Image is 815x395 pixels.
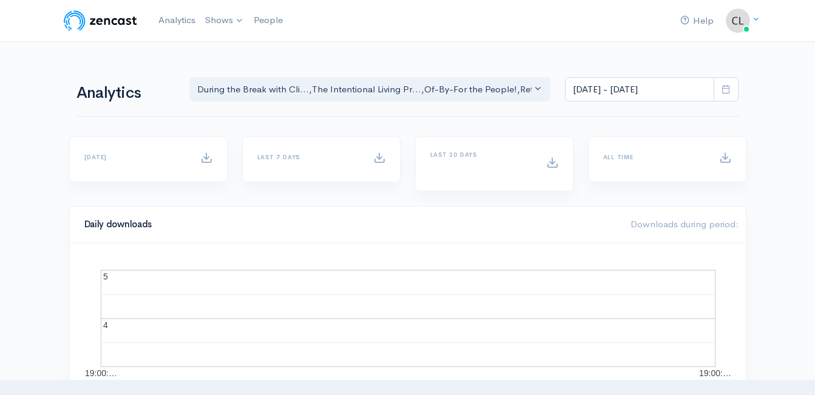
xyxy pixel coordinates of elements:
span: Downloads during period: [631,218,739,230]
h4: Daily downloads [84,219,616,230]
a: Help [675,8,719,34]
img: ZenCast Logo [62,9,139,33]
img: ... [726,9,750,33]
a: People [249,7,288,33]
h6: [DATE] [84,154,186,160]
text: 19:00:… [85,368,117,378]
input: analytics date range selector [565,77,714,102]
text: 19:00:… [699,368,731,378]
h6: Last 7 days [257,154,359,160]
div: During the Break with Cli... , The Intentional Living Pr... , Of-By-For the People! , Rethink - R... [197,83,532,97]
text: 5 [103,272,108,281]
a: Shows [200,7,249,34]
svg: A chart. [84,258,731,379]
button: During the Break with Cli..., The Intentional Living Pr..., Of-By-For the People!, Rethink - Rese... [189,77,551,102]
h1: Analytics [76,84,175,102]
text: 4 [103,320,108,330]
h6: All time [603,154,705,160]
h6: Last 30 days [430,151,532,158]
a: Analytics [154,7,200,33]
